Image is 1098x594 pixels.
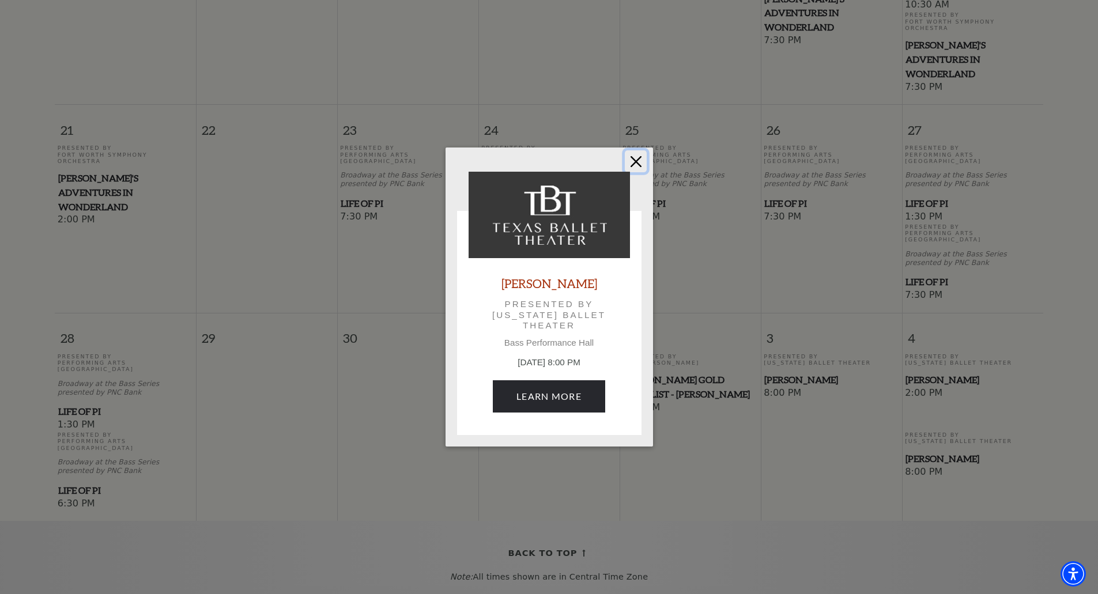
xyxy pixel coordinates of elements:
[493,380,605,413] a: October 3, 8:00 PM Learn More
[469,338,630,348] p: Bass Performance Hall
[501,275,597,291] a: [PERSON_NAME]
[485,299,614,331] p: Presented by [US_STATE] Ballet Theater
[625,150,647,172] button: Close
[469,356,630,369] p: [DATE] 8:00 PM
[1061,561,1086,587] div: Accessibility Menu
[469,172,630,258] img: Peter Pan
